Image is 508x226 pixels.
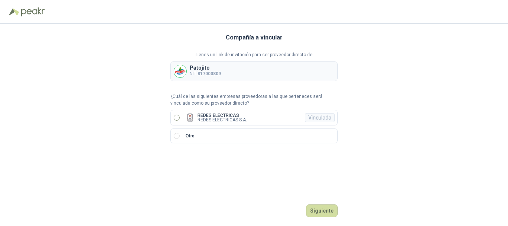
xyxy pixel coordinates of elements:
[305,113,335,122] div: Vinculada
[226,33,283,42] h3: Compañía a vincular
[197,118,247,122] p: REDES ELECTRICAS S.A.
[170,51,338,58] p: Tienes un link de invitación para ser proveedor directo de:
[9,8,19,16] img: Logo
[186,133,194,140] p: Otro
[170,93,338,107] p: ¿Cuál de las siguientes empresas proveedoras a las que perteneces será vinculada como su proveedo...
[190,65,221,70] p: Patojito
[174,65,186,77] img: Company Logo
[306,204,338,217] button: Siguiente
[197,113,247,118] p: REDES ELECTRICAS
[197,71,221,76] b: 817000809
[21,7,45,16] img: Peakr
[190,70,221,77] p: NIT
[186,113,194,122] img: Company Logo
